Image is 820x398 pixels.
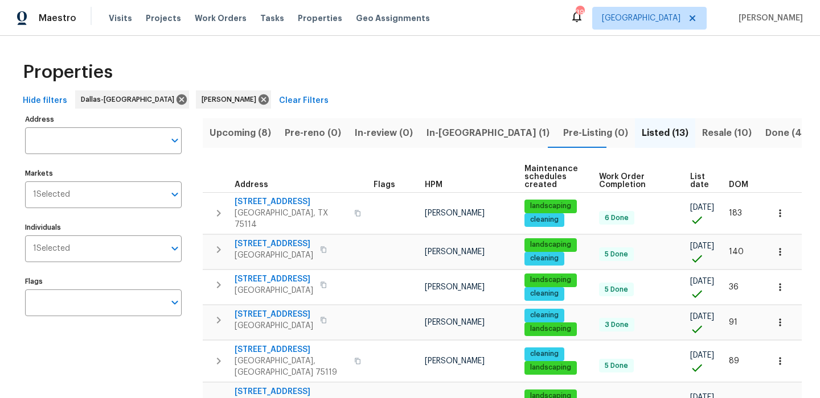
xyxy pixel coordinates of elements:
[524,165,580,189] span: Maintenance schedules created
[167,295,183,310] button: Open
[526,289,563,298] span: cleaning
[279,94,329,108] span: Clear Filters
[600,250,633,259] span: 5 Done
[33,190,70,200] span: 1 Selected
[202,94,261,105] span: [PERSON_NAME]
[526,240,576,250] span: landscaping
[260,14,284,22] span: Tasks
[75,90,189,109] div: Dallas-[GEOGRAPHIC_DATA]
[25,278,182,285] label: Flags
[734,13,803,24] span: [PERSON_NAME]
[356,13,430,24] span: Geo Assignments
[576,7,584,18] div: 39
[600,320,633,330] span: 3 Done
[109,13,132,24] span: Visits
[274,90,333,111] button: Clear Filters
[25,170,182,177] label: Markets
[690,242,714,250] span: [DATE]
[235,320,313,331] span: [GEOGRAPHIC_DATA]
[39,13,76,24] span: Maestro
[210,125,271,141] span: Upcoming (8)
[526,215,563,225] span: cleaning
[425,248,485,256] span: [PERSON_NAME]
[526,310,563,320] span: cleaning
[526,324,576,334] span: landscaping
[196,90,271,109] div: [PERSON_NAME]
[425,357,485,365] span: [PERSON_NAME]
[81,94,179,105] span: Dallas-[GEOGRAPHIC_DATA]
[167,241,183,256] button: Open
[600,213,633,223] span: 6 Done
[427,125,550,141] span: In-[GEOGRAPHIC_DATA] (1)
[33,244,70,254] span: 1 Selected
[425,283,485,291] span: [PERSON_NAME]
[690,173,710,189] span: List date
[25,224,182,231] label: Individuals
[235,238,313,250] span: [STREET_ADDRESS]
[425,181,442,189] span: HPM
[146,13,181,24] span: Projects
[235,250,313,261] span: [GEOGRAPHIC_DATA]
[563,125,628,141] span: Pre-Listing (0)
[526,275,576,285] span: landscaping
[729,209,742,217] span: 183
[235,181,268,189] span: Address
[526,201,576,211] span: landscaping
[600,361,633,371] span: 5 Done
[642,125,688,141] span: Listed (13)
[690,313,714,321] span: [DATE]
[729,248,744,256] span: 140
[167,186,183,202] button: Open
[600,285,633,295] span: 5 Done
[729,181,748,189] span: DOM
[23,67,113,78] span: Properties
[729,283,739,291] span: 36
[25,116,182,123] label: Address
[526,363,576,372] span: landscaping
[355,125,413,141] span: In-review (0)
[23,94,67,108] span: Hide filters
[195,13,247,24] span: Work Orders
[18,90,72,111] button: Hide filters
[729,318,737,326] span: 91
[235,386,347,397] span: [STREET_ADDRESS]
[526,254,563,263] span: cleaning
[298,13,342,24] span: Properties
[235,285,313,296] span: [GEOGRAPHIC_DATA]
[690,204,714,212] span: [DATE]
[425,209,485,217] span: [PERSON_NAME]
[235,355,347,378] span: [GEOGRAPHIC_DATA], [GEOGRAPHIC_DATA] 75119
[702,125,752,141] span: Resale (10)
[599,173,671,189] span: Work Order Completion
[526,349,563,359] span: cleaning
[425,318,485,326] span: [PERSON_NAME]
[729,357,739,365] span: 89
[765,125,818,141] span: Done (405)
[235,309,313,320] span: [STREET_ADDRESS]
[235,208,347,230] span: [GEOGRAPHIC_DATA], TX 75114
[235,273,313,285] span: [STREET_ADDRESS]
[690,351,714,359] span: [DATE]
[374,181,395,189] span: Flags
[285,125,341,141] span: Pre-reno (0)
[167,132,183,148] button: Open
[235,344,347,355] span: [STREET_ADDRESS]
[690,277,714,285] span: [DATE]
[235,196,347,208] span: [STREET_ADDRESS]
[602,13,680,24] span: [GEOGRAPHIC_DATA]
